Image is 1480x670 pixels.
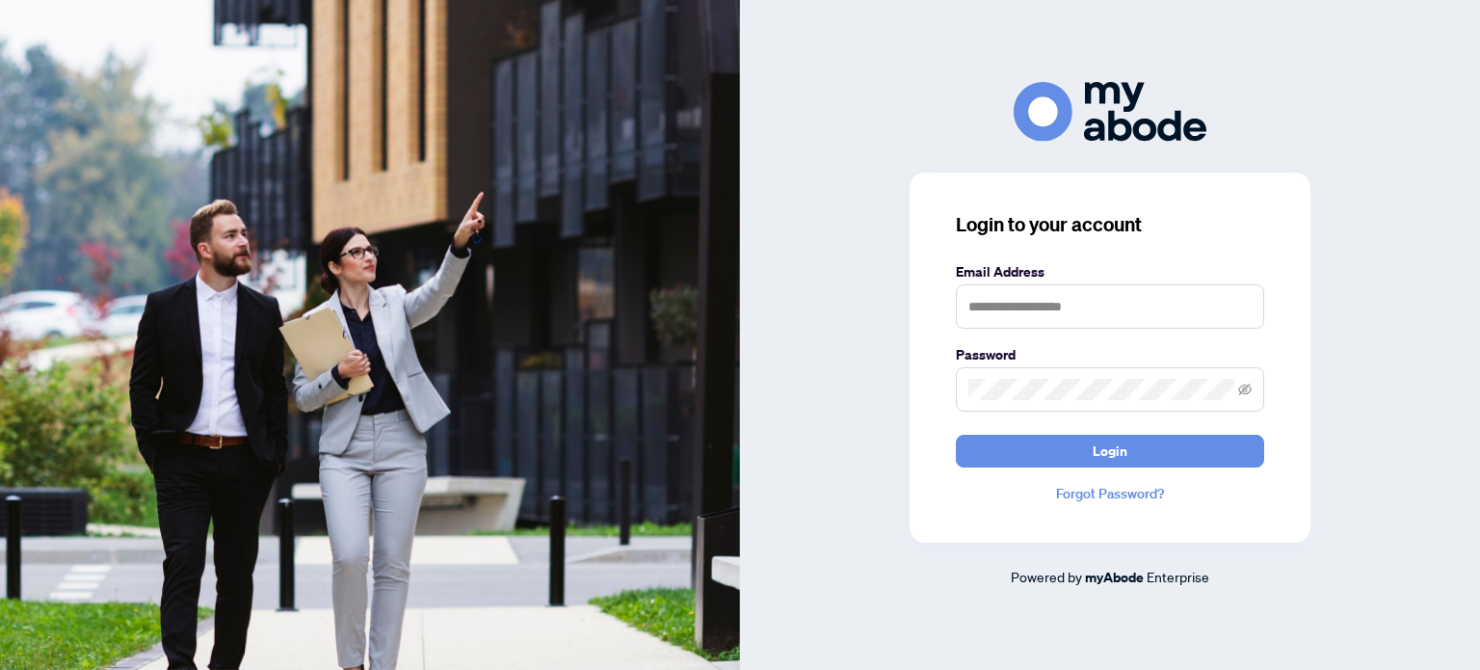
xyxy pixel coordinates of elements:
[1011,568,1082,585] span: Powered by
[1085,567,1144,588] a: myAbode
[1093,436,1127,467] span: Login
[956,344,1264,365] label: Password
[956,211,1264,238] h3: Login to your account
[956,261,1264,282] label: Email Address
[956,435,1264,468] button: Login
[1238,383,1252,396] span: eye-invisible
[1014,82,1206,141] img: ma-logo
[1147,568,1209,585] span: Enterprise
[956,483,1264,504] a: Forgot Password?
